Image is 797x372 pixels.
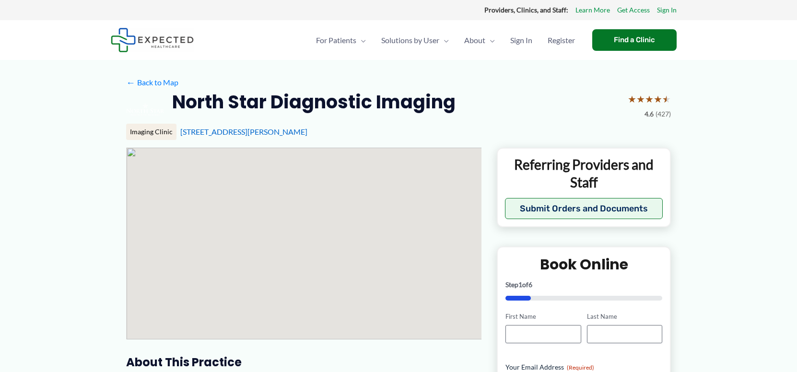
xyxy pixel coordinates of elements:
[484,6,568,14] strong: Providers, Clinics, and Staff:
[645,90,654,108] span: ★
[575,4,610,16] a: Learn More
[111,28,194,52] img: Expected Healthcare Logo - side, dark font, small
[645,108,654,120] span: 4.6
[636,90,645,108] span: ★
[657,4,677,16] a: Sign In
[505,198,663,219] button: Submit Orders and Documents
[656,108,671,120] span: (427)
[592,29,677,51] a: Find a Clinic
[503,23,540,57] a: Sign In
[126,355,481,370] h3: About this practice
[457,23,503,57] a: AboutMenu Toggle
[126,78,135,87] span: ←
[654,90,662,108] span: ★
[518,280,522,289] span: 1
[374,23,457,57] a: Solutions by UserMenu Toggle
[308,23,374,57] a: For PatientsMenu Toggle
[510,23,532,57] span: Sign In
[172,90,456,114] h2: North Star Diagnostic Imaging
[505,156,663,191] p: Referring Providers and Staff
[617,4,650,16] a: Get Access
[464,23,485,57] span: About
[505,362,662,372] label: Your Email Address
[567,364,594,371] span: (Required)
[485,23,495,57] span: Menu Toggle
[528,280,532,289] span: 6
[180,127,307,136] a: [STREET_ADDRESS][PERSON_NAME]
[439,23,449,57] span: Menu Toggle
[662,90,671,108] span: ★
[126,124,176,140] div: Imaging Clinic
[540,23,583,57] a: Register
[587,312,662,321] label: Last Name
[316,23,356,57] span: For Patients
[356,23,366,57] span: Menu Toggle
[308,23,583,57] nav: Primary Site Navigation
[381,23,439,57] span: Solutions by User
[628,90,636,108] span: ★
[126,75,178,90] a: ←Back to Map
[505,281,662,288] p: Step of
[548,23,575,57] span: Register
[505,255,662,274] h2: Book Online
[505,312,581,321] label: First Name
